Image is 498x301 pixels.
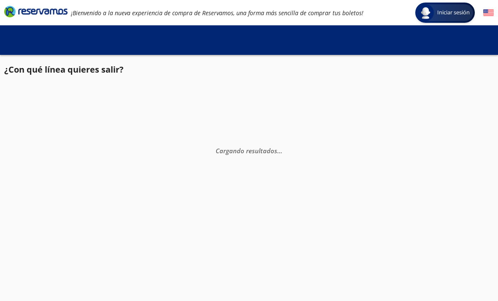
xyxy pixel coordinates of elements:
[71,9,363,17] em: ¡Bienvenido a la nueva experiencia de compra de Reservamos, una forma más sencilla de comprar tus...
[279,146,281,155] span: .
[434,8,473,17] span: Iniciar sesión
[4,5,68,18] i: Brand Logo
[281,146,282,155] span: .
[216,146,282,155] em: Cargando resultados
[277,146,279,155] span: .
[4,5,68,20] a: Brand Logo
[4,63,124,76] p: ¿Con qué línea quieres salir?
[483,8,494,18] button: English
